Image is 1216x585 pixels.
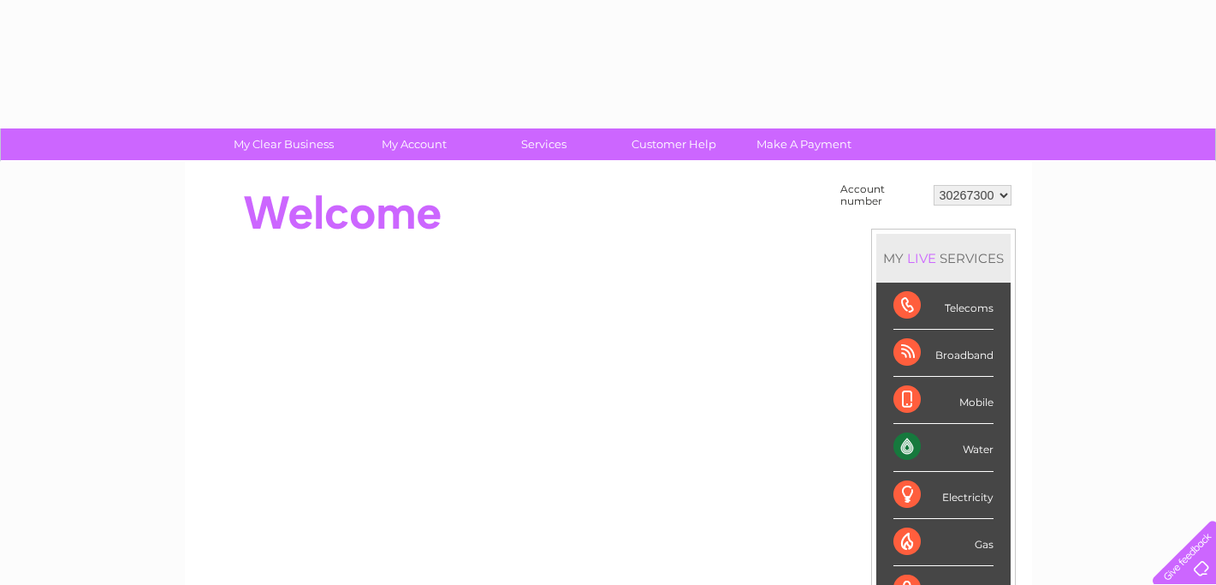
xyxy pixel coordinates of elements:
a: Make A Payment [733,128,875,160]
td: Account number [836,179,929,212]
a: Services [473,128,614,160]
div: Telecoms [893,283,994,330]
a: Customer Help [603,128,744,160]
div: Mobile [893,377,994,424]
div: LIVE [904,250,940,266]
a: My Clear Business [213,128,354,160]
a: My Account [343,128,484,160]
div: Broadband [893,330,994,377]
div: Water [893,424,994,471]
div: Electricity [893,472,994,519]
div: MY SERVICES [876,234,1011,283]
div: Gas [893,519,994,566]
